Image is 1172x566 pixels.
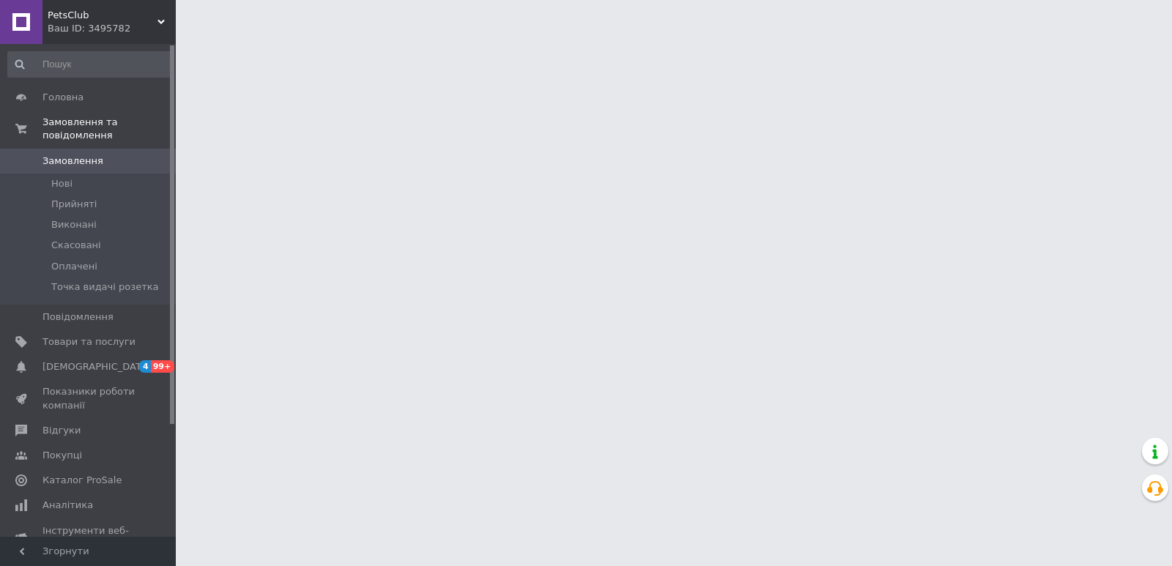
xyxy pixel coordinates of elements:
span: Каталог ProSale [42,474,122,487]
span: Відгуки [42,424,81,437]
span: [DEMOGRAPHIC_DATA] [42,360,151,373]
span: Показники роботи компанії [42,385,136,412]
span: Товари та послуги [42,335,136,349]
span: Точка видачі розетка [51,280,159,294]
span: Головна [42,91,84,104]
span: Оплачені [51,260,97,273]
input: Пошук [7,51,173,78]
span: Інструменти веб-майстра та SEO [42,524,136,551]
span: Замовлення [42,154,103,168]
span: PetsClub [48,9,157,22]
span: Прийняті [51,198,97,211]
span: Скасовані [51,239,101,252]
span: Покупці [42,449,82,462]
span: Виконані [51,218,97,231]
span: Повідомлення [42,310,114,324]
span: 99+ [151,360,175,373]
div: Ваш ID: 3495782 [48,22,176,35]
span: Нові [51,177,73,190]
span: 4 [139,360,151,373]
span: Замовлення та повідомлення [42,116,176,142]
span: Аналітика [42,499,93,512]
